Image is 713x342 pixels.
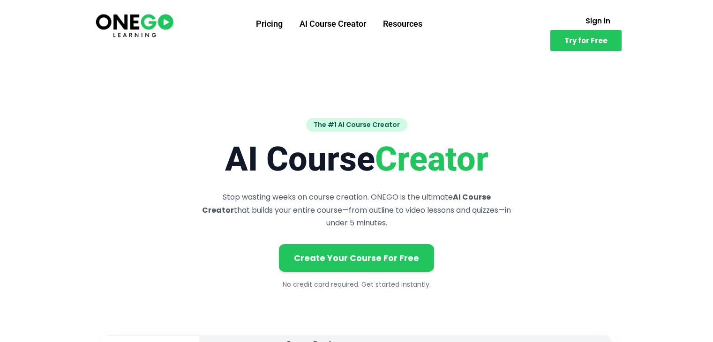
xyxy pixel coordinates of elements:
[291,12,375,36] a: AI Course Creator
[375,139,488,179] span: Creator
[248,12,291,36] a: Pricing
[279,244,434,272] a: Create Your Course For Free
[375,12,431,36] a: Resources
[199,191,514,229] p: Stop wasting weeks on course creation. ONEGO is the ultimate that builds your entire course—from ...
[102,279,612,290] p: No credit card required. Get started instantly.
[306,118,407,132] span: The #1 AI Course Creator
[102,139,612,179] h1: AI Course
[550,30,622,51] a: Try for Free
[564,37,608,44] span: Try for Free
[202,192,491,215] strong: AI Course Creator
[585,17,610,24] span: Sign in
[574,12,622,30] a: Sign in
